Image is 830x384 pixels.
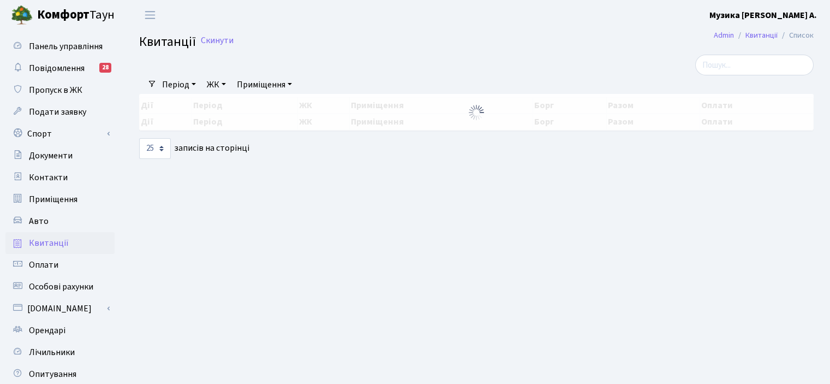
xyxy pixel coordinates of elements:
[5,79,115,101] a: Пропуск в ЖК
[5,188,115,210] a: Приміщення
[29,40,103,52] span: Панель управління
[697,24,830,47] nav: breadcrumb
[709,9,817,22] a: Музика [PERSON_NAME] А.
[11,4,33,26] img: logo.png
[136,6,164,24] button: Переключити навігацію
[29,193,77,205] span: Приміщення
[201,36,234,46] a: Скинути
[5,254,115,276] a: Оплати
[29,237,69,249] span: Квитанції
[709,9,817,21] b: Музика [PERSON_NAME] А.
[37,6,115,25] span: Таун
[468,104,485,121] img: Обробка...
[29,215,49,227] span: Авто
[5,145,115,167] a: Документи
[158,75,200,94] a: Період
[139,32,196,51] span: Квитанції
[778,29,814,42] li: Список
[139,138,249,159] label: записів на сторінці
[5,320,115,341] a: Орендарі
[5,276,115,298] a: Особові рахунки
[5,167,115,188] a: Контакти
[714,29,734,41] a: Admin
[695,55,814,75] input: Пошук...
[5,298,115,320] a: [DOMAIN_NAME]
[5,210,115,232] a: Авто
[29,62,85,74] span: Повідомлення
[5,232,115,254] a: Квитанції
[29,84,82,96] span: Пропуск в ЖК
[5,57,115,79] a: Повідомлення28
[29,259,58,271] span: Оплати
[37,6,89,23] b: Комфорт
[29,172,68,184] span: Контакти
[29,150,73,162] span: Документи
[5,123,115,145] a: Спорт
[5,101,115,123] a: Подати заявку
[29,281,93,293] span: Особові рахунки
[5,36,115,57] a: Панель управління
[5,341,115,363] a: Лічильники
[29,106,86,118] span: Подати заявку
[29,324,65,336] span: Орендарі
[29,368,76,380] span: Опитування
[745,29,778,41] a: Квитанції
[232,75,296,94] a: Приміщення
[139,138,171,159] select: записів на сторінці
[202,75,230,94] a: ЖК
[99,63,111,73] div: 28
[29,346,75,358] span: Лічильники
